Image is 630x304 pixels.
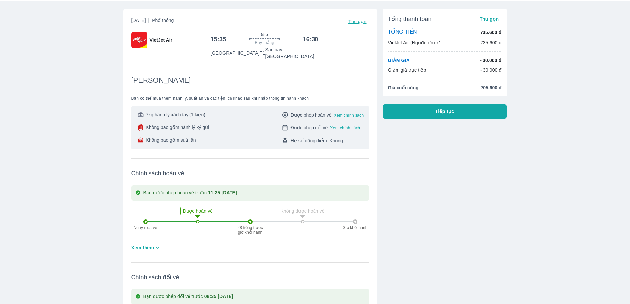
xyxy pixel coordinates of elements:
[477,14,502,23] button: Thu gọn
[291,137,343,144] span: Hệ số cộng điểm: Không
[131,225,160,230] p: Ngày mua vé
[143,293,233,301] p: Bạn được phép đổi vé trước
[383,104,507,119] button: Tiếp tục
[346,17,369,26] button: Thu gọn
[131,96,369,101] span: Bạn có thể mua thêm hành lý, suất ăn và các tiện ích khác sau khi nhập thông tin hành khách
[265,46,318,60] p: Sân bay [GEOGRAPHIC_DATA]
[211,50,265,56] p: [GEOGRAPHIC_DATA] T1
[388,39,441,46] p: VietJet Air (Người lớn) x1
[334,113,364,118] button: Xem chính sách
[131,169,369,177] span: Chính sách hoàn vé
[146,111,205,118] span: 7kg hành lý xách tay (1 kiện)
[131,273,369,281] span: Chính sách đổi vé
[131,76,191,85] span: [PERSON_NAME]
[480,29,501,36] p: 735.600 đ
[388,15,432,23] span: Tổng thanh toán
[146,137,196,143] span: Không bao gồm suất ăn
[291,112,332,118] span: Được phép hoàn vé
[211,35,226,43] h6: 15:35
[480,67,502,73] p: - 30.000 đ
[481,39,502,46] p: 735.600 đ
[481,84,501,91] span: 705.600 đ
[330,125,360,131] button: Xem chính sách
[340,225,370,230] p: Giờ khởi hành
[278,208,327,214] p: Không được hoàn vé
[388,84,419,91] span: Giá cuối cùng
[388,29,417,36] p: TỔNG TIỀN
[480,57,501,64] p: - 30.000 đ
[388,57,410,64] p: GIẢM GIÁ
[152,18,174,23] span: Phổ thông
[150,37,172,43] span: VietJet Air
[131,17,174,26] span: [DATE]
[480,16,499,22] span: Thu gọn
[148,18,150,23] span: |
[388,67,426,73] p: Giảm giá trực tiếp
[143,189,237,197] p: Bạn được phép hoàn vé trước
[348,19,367,24] span: Thu gọn
[129,242,164,253] button: Xem thêm
[146,124,209,131] span: Không bao gồm hành lý ký gửi
[208,190,237,195] strong: 11:35 [DATE]
[435,108,454,115] span: Tiếp tục
[255,40,274,45] span: Bay thẳng
[131,244,154,251] span: Xem thêm
[204,294,233,299] strong: 08:35 [DATE]
[291,124,328,131] span: Được phép đổi vé
[303,35,318,43] h6: 16:30
[181,208,214,214] p: Được hoàn vé
[261,32,268,37] span: 55p
[237,225,264,235] p: 28 tiếng trước giờ khởi hành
